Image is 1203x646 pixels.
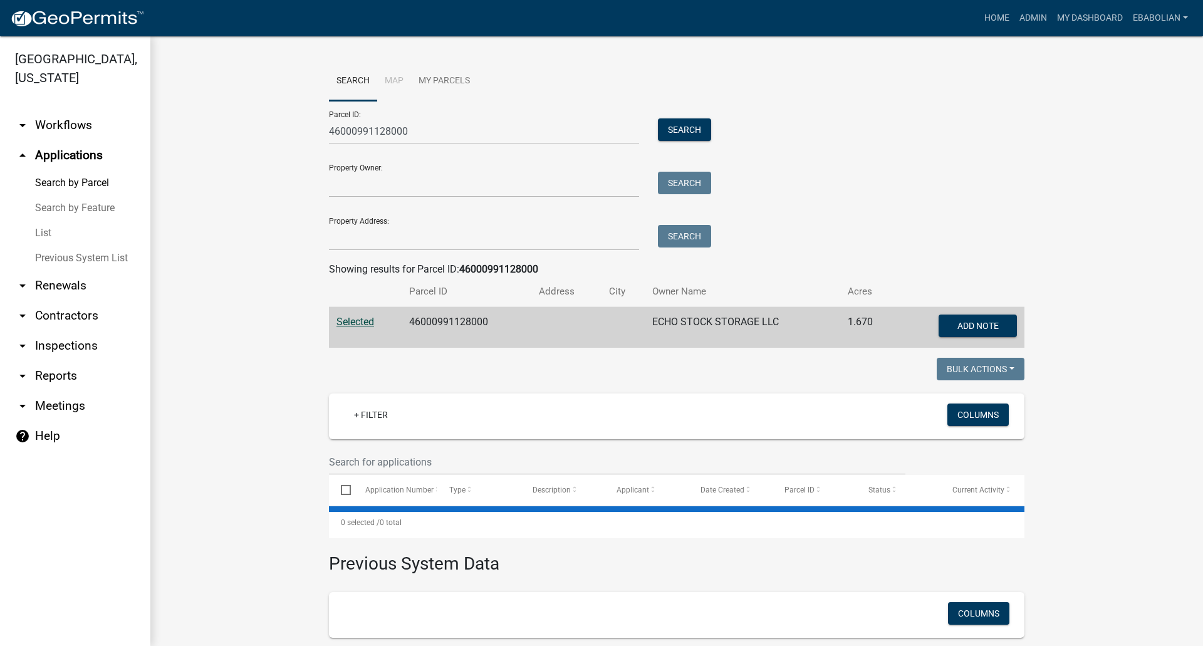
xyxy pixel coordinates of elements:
th: Parcel ID [402,277,531,306]
button: Search [658,172,711,194]
span: Status [868,486,890,494]
span: Type [449,486,466,494]
a: My Parcels [411,61,477,102]
span: Application Number [365,486,434,494]
datatable-header-cell: Parcel ID [773,475,857,505]
i: arrow_drop_down [15,399,30,414]
button: Columns [948,602,1009,625]
i: arrow_drop_down [15,338,30,353]
span: Applicant [617,486,649,494]
button: Columns [947,404,1009,426]
datatable-header-cell: Status [857,475,940,505]
a: Selected [336,316,374,328]
div: 0 total [329,507,1024,538]
a: + Filter [344,404,398,426]
a: Search [329,61,377,102]
a: ebabolian [1128,6,1193,30]
th: Owner Name [645,277,840,306]
i: arrow_drop_down [15,118,30,133]
datatable-header-cell: Applicant [605,475,689,505]
i: help [15,429,30,444]
strong: 46000991128000 [459,263,538,275]
button: Bulk Actions [937,358,1024,380]
span: Date Created [700,486,744,494]
datatable-header-cell: Description [521,475,605,505]
th: Address [531,277,601,306]
i: arrow_drop_up [15,148,30,163]
span: 0 selected / [341,518,380,527]
button: Search [658,118,711,141]
h3: Previous System Data [329,538,1024,577]
th: City [601,277,645,306]
i: arrow_drop_down [15,278,30,293]
datatable-header-cell: Date Created [689,475,773,505]
a: Admin [1014,6,1052,30]
button: Add Note [939,315,1017,337]
datatable-header-cell: Type [437,475,521,505]
span: Current Activity [952,486,1004,494]
i: arrow_drop_down [15,308,30,323]
i: arrow_drop_down [15,368,30,383]
td: 46000991128000 [402,307,531,348]
datatable-header-cell: Application Number [353,475,437,505]
span: Parcel ID [784,486,815,494]
button: Search [658,225,711,247]
span: Add Note [957,321,998,331]
a: Home [979,6,1014,30]
input: Search for applications [329,449,905,475]
span: Description [533,486,571,494]
datatable-header-cell: Current Activity [940,475,1024,505]
datatable-header-cell: Select [329,475,353,505]
div: Showing results for Parcel ID: [329,262,1024,277]
td: ECHO STOCK STORAGE LLC [645,307,840,348]
th: Acres [840,277,895,306]
a: My Dashboard [1052,6,1128,30]
td: 1.670 [840,307,895,348]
